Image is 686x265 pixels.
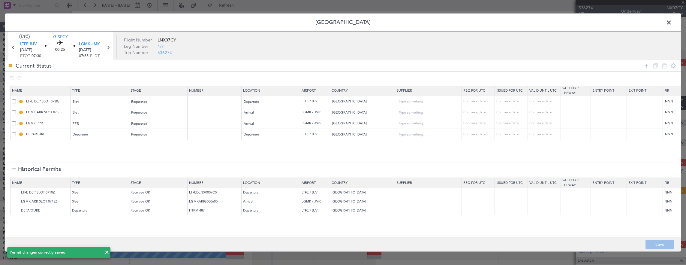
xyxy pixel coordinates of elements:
[561,178,591,188] th: Validity / Leeway
[592,88,614,93] span: Entry Point
[664,88,669,93] span: Fir
[5,14,681,32] header: [GEOGRAPHIC_DATA]
[10,250,101,256] div: Permit changes correctly saved.
[627,178,663,188] th: Exit Point
[628,88,646,93] span: Exit Point
[591,178,627,188] th: Entry Point
[562,86,579,96] span: Validity / Leeway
